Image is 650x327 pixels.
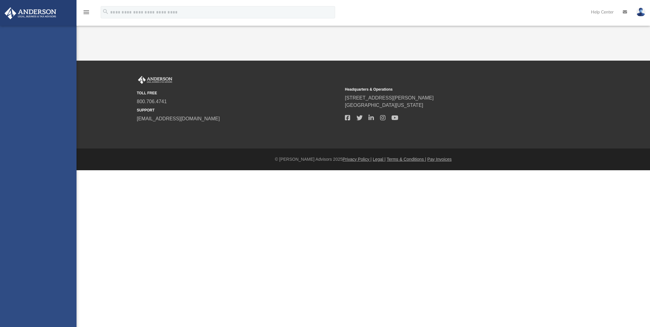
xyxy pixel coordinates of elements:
[345,87,549,92] small: Headquarters & Operations
[427,157,451,162] a: Pay Invoices
[343,157,372,162] a: Privacy Policy |
[137,107,341,113] small: SUPPORT
[373,157,386,162] a: Legal |
[102,8,109,15] i: search
[83,12,90,16] a: menu
[137,76,174,84] img: Anderson Advisors Platinum Portal
[345,95,434,100] a: [STREET_ADDRESS][PERSON_NAME]
[636,8,645,17] img: User Pic
[137,99,167,104] a: 800.706.4741
[137,90,341,96] small: TOLL FREE
[387,157,426,162] a: Terms & Conditions |
[77,156,650,163] div: © [PERSON_NAME] Advisors 2025
[83,9,90,16] i: menu
[3,7,58,19] img: Anderson Advisors Platinum Portal
[137,116,220,121] a: [EMAIL_ADDRESS][DOMAIN_NAME]
[345,103,423,108] a: [GEOGRAPHIC_DATA][US_STATE]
